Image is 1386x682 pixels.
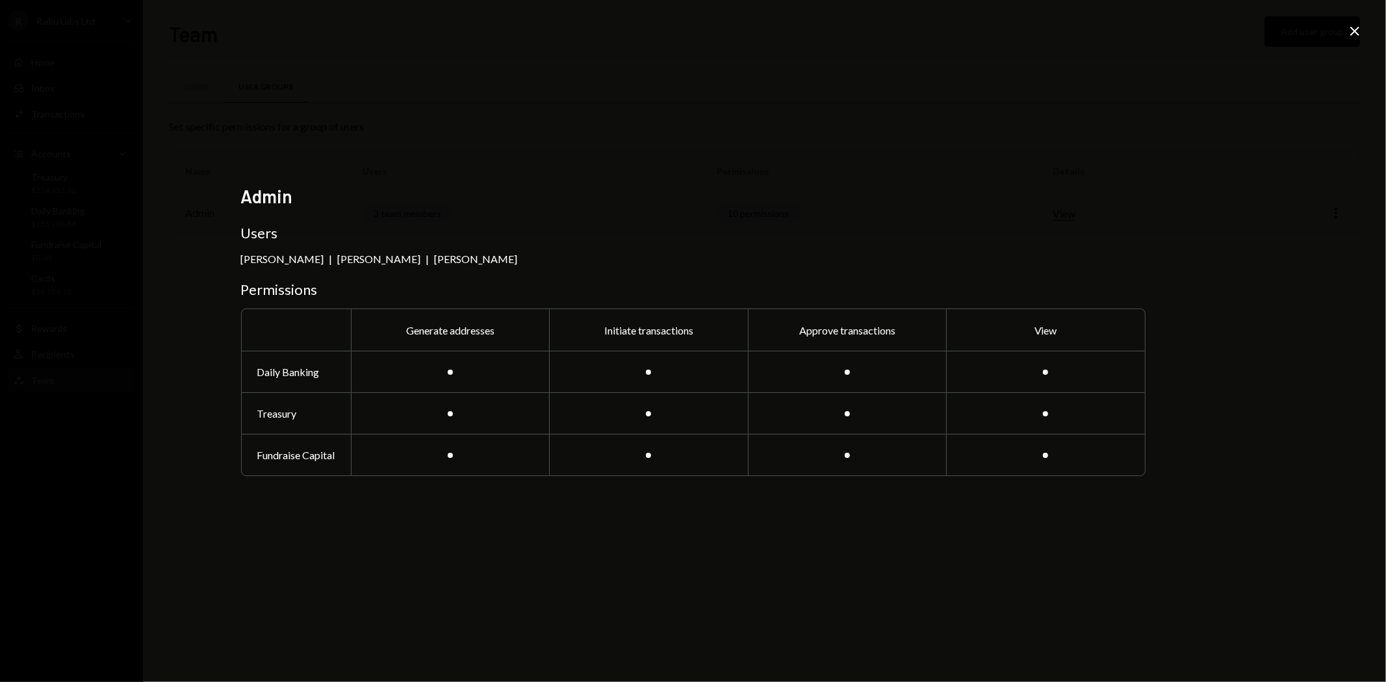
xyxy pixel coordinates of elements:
[338,253,421,265] div: [PERSON_NAME]
[426,253,430,265] div: |
[241,281,1146,299] h3: Permissions
[748,309,947,351] div: Approve transactions
[435,253,518,265] div: [PERSON_NAME]
[329,253,333,265] div: |
[241,253,324,265] div: [PERSON_NAME]
[241,224,1146,242] h3: Users
[549,309,748,351] div: Initiate transactions
[242,392,351,434] div: Treasury
[946,309,1145,351] div: View
[351,309,550,351] div: Generate addresses
[242,434,351,475] div: Fundraise Capital
[242,351,351,392] div: Daily Banking
[241,184,1146,209] h2: Admin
